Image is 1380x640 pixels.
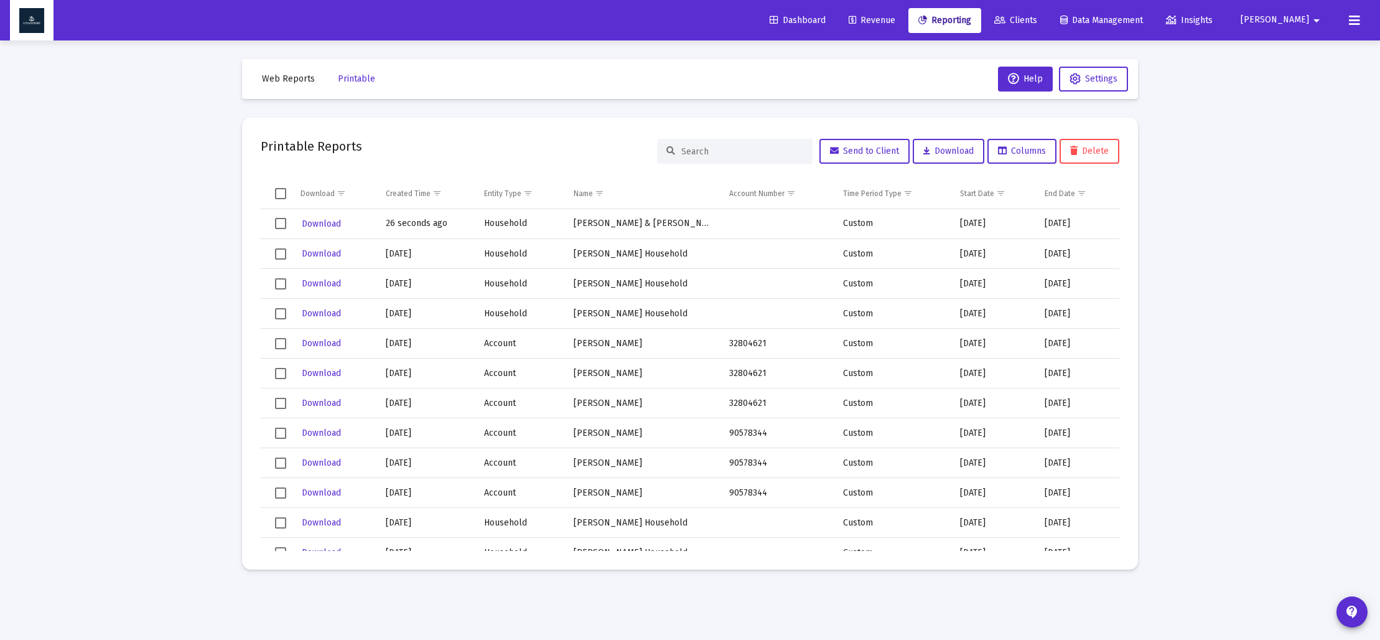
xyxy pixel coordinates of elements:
[681,146,803,157] input: Search
[720,329,834,359] td: 32804621
[302,248,341,259] span: Download
[987,139,1056,164] button: Columns
[1166,15,1213,26] span: Insights
[1008,73,1043,84] span: Help
[261,136,362,156] h2: Printable Reports
[720,478,834,508] td: 90578344
[302,219,341,229] span: Download
[377,508,476,538] td: [DATE]
[377,179,476,209] td: Column Created Time
[1036,508,1119,538] td: [DATE]
[1036,418,1119,448] td: [DATE]
[951,388,1037,418] td: [DATE]
[302,398,341,408] span: Download
[1036,329,1119,359] td: [DATE]
[834,209,951,239] td: Custom
[951,418,1037,448] td: [DATE]
[475,269,565,299] td: Household
[565,209,720,239] td: [PERSON_NAME] & [PERSON_NAME]
[951,478,1037,508] td: [DATE]
[262,73,315,84] span: Web Reports
[1036,388,1119,418] td: [DATE]
[918,15,971,26] span: Reporting
[292,179,377,209] td: Column Download
[275,338,286,349] div: Select row
[301,215,342,233] button: Download
[475,538,565,568] td: Household
[475,448,565,478] td: Account
[729,189,785,199] div: Account Number
[377,388,476,418] td: [DATE]
[1345,605,1359,619] mat-icon: contact_support
[565,388,720,418] td: [PERSON_NAME]
[377,209,476,239] td: 26 seconds ago
[1036,179,1119,209] td: Column End Date
[275,458,286,469] div: Select row
[377,478,476,508] td: [DATE]
[301,544,342,562] button: Download
[951,538,1037,568] td: [DATE]
[301,275,342,293] button: Download
[770,15,826,26] span: Dashboard
[302,487,341,498] span: Download
[302,368,341,379] span: Download
[302,547,341,558] span: Download
[720,418,834,448] td: 90578344
[1036,239,1119,269] td: [DATE]
[475,359,565,388] td: Account
[302,278,341,289] span: Download
[998,67,1053,92] button: Help
[386,189,431,199] div: Created Time
[951,239,1037,269] td: [DATE]
[819,139,910,164] button: Send to Client
[1226,7,1339,32] button: [PERSON_NAME]
[275,398,286,409] div: Select row
[951,508,1037,538] td: [DATE]
[834,508,951,538] td: Custom
[432,189,442,198] span: Show filter options for column 'Created Time'
[760,8,836,33] a: Dashboard
[951,329,1037,359] td: [DATE]
[834,538,951,568] td: Custom
[301,394,342,412] button: Download
[720,388,834,418] td: 32804621
[1036,448,1119,478] td: [DATE]
[1060,15,1143,26] span: Data Management
[475,508,565,538] td: Household
[377,269,476,299] td: [DATE]
[595,189,604,198] span: Show filter options for column 'Name'
[994,15,1037,26] span: Clients
[1036,299,1119,329] td: [DATE]
[903,189,913,198] span: Show filter options for column 'Time Period Type'
[475,329,565,359] td: Account
[786,189,796,198] span: Show filter options for column 'Account Number'
[302,308,341,319] span: Download
[913,139,984,164] button: Download
[377,418,476,448] td: [DATE]
[834,299,951,329] td: Custom
[565,538,720,568] td: [PERSON_NAME] Household
[475,209,565,239] td: Household
[301,364,342,382] button: Download
[1156,8,1223,33] a: Insights
[951,269,1037,299] td: [DATE]
[1060,139,1119,164] button: Delete
[565,299,720,329] td: [PERSON_NAME] Household
[1036,478,1119,508] td: [DATE]
[834,359,951,388] td: Custom
[951,209,1037,239] td: [DATE]
[951,448,1037,478] td: [DATE]
[377,359,476,388] td: [DATE]
[301,424,342,442] button: Download
[275,218,286,229] div: Select row
[565,269,720,299] td: [PERSON_NAME] Household
[1070,146,1109,156] span: Delete
[302,428,341,438] span: Download
[996,189,1005,198] span: Show filter options for column 'Start Date'
[1036,359,1119,388] td: [DATE]
[1077,189,1086,198] span: Show filter options for column 'End Date'
[960,189,994,199] div: Start Date
[377,299,476,329] td: [DATE]
[475,179,565,209] td: Column Entity Type
[565,239,720,269] td: [PERSON_NAME] Household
